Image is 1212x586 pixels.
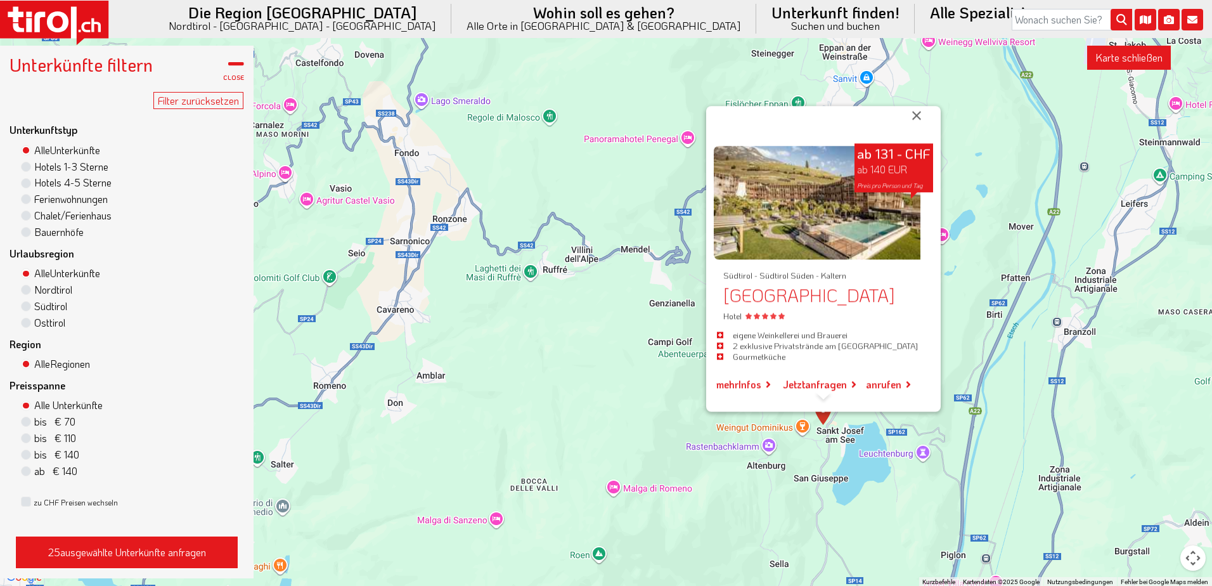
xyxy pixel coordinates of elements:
small: Suchen und buchen [771,20,899,31]
small: Nordtirol - [GEOGRAPHIC_DATA] - [GEOGRAPHIC_DATA] [169,20,436,31]
i: Kontakt [1182,9,1203,30]
span: Südtirol Süden - [759,270,819,281]
button: Kamerasteuerung für die Karte [1180,545,1206,571]
span: Jetzt [783,377,805,391]
i: Karte öffnen [1135,9,1156,30]
input: Wonach suchen Sie? [1012,9,1132,30]
small: Alle Orte in [GEOGRAPHIC_DATA] & [GEOGRAPHIC_DATA] [467,20,741,31]
span: Südtirol - [723,270,757,281]
a: Jetztanfragen [783,370,847,399]
i: Fotogalerie [1158,9,1180,30]
span: Kartendaten ©2025 Google [963,578,1040,585]
a: Nutzungsbedingungen [1047,578,1113,585]
span: mehr [716,377,738,391]
li: eigene Weinkellerei und Brauerei [714,329,920,340]
a: anrufen [861,370,901,399]
a: Fehler bei Google Maps melden [1121,578,1208,585]
li: Gourmetküche [714,351,920,361]
div: ab 131 - CHF [854,143,933,192]
li: 2 exklusive Privatstrände am [GEOGRAPHIC_DATA] [714,340,920,351]
button: Schließen [901,100,932,131]
span: Kaltern [821,270,846,281]
div: Lake Spa Hotel SEELEITEN [815,400,832,425]
a: Karte schließen [1087,46,1171,70]
span: Hotel [723,310,785,321]
div: [GEOGRAPHIC_DATA] [723,286,911,306]
a: mehrInfos [716,370,761,399]
span: Preis pro Person und Tag [857,182,923,190]
span: ab 140 EUR [857,162,907,176]
span: Unterkünfte filtern [10,53,153,76]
